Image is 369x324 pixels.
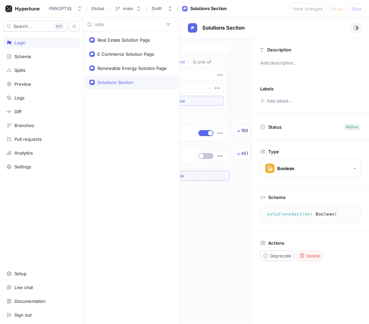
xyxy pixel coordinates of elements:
[293,7,323,11] span: View changes
[53,23,64,30] div: K
[190,5,227,12] div: Solutions Section
[14,164,31,169] div: Settings
[14,298,46,304] div: Documentation
[14,271,27,276] div: Setup
[268,240,284,246] p: Actions
[149,3,175,14] button: Draft
[257,57,363,69] p: Add description...
[346,124,358,130] div: Active
[152,6,162,11] div: Draft
[258,96,295,105] button: Add labels...
[14,285,33,290] div: Live chat
[241,127,248,134] div: 168
[97,51,154,57] div: E Commerce Solution Page
[97,80,133,85] div: Solutions Section
[14,136,42,142] div: Pull requests
[97,37,150,43] div: Real Estate Solution Page
[112,3,144,14] button: main
[277,166,294,171] div: Boolean
[263,208,358,220] textarea: solutionsSection: Boolean!
[190,57,221,67] button: is one of
[14,40,26,45] div: Logic
[270,254,291,258] span: Deprecate
[268,122,282,132] p: Status
[14,150,33,156] div: Analytics
[14,68,26,73] div: Splits
[202,25,245,31] span: Solutions Section
[260,86,274,91] p: Labels
[14,54,31,59] div: Schema
[14,312,32,318] div: Sign out
[268,149,279,154] p: Type
[267,47,291,52] p: Description
[95,21,163,28] input: Search...
[3,295,80,307] a: Documentation
[241,150,248,157] div: 451
[14,95,25,100] div: Logs
[3,21,67,32] button: Search...K
[46,3,85,14] button: PANOPTIQ
[268,195,285,200] p: Schema
[49,6,72,11] div: PANOPTIQ
[260,159,361,177] button: Boolean
[14,81,31,87] div: Preview
[14,123,34,128] div: Branches
[123,6,133,11] div: main
[14,109,22,114] div: Diff
[91,6,104,11] span: Global
[290,3,326,14] button: View changes
[97,66,167,71] div: Renewable Energy Solution Page
[328,3,346,14] button: Reset
[352,7,362,11] span: Save
[260,251,294,261] button: Deprecate
[13,24,32,28] span: Search...
[193,59,211,65] div: is one of
[306,254,320,258] span: Delete
[331,7,343,11] span: Reset
[349,3,365,14] button: Save
[297,251,323,261] button: Delete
